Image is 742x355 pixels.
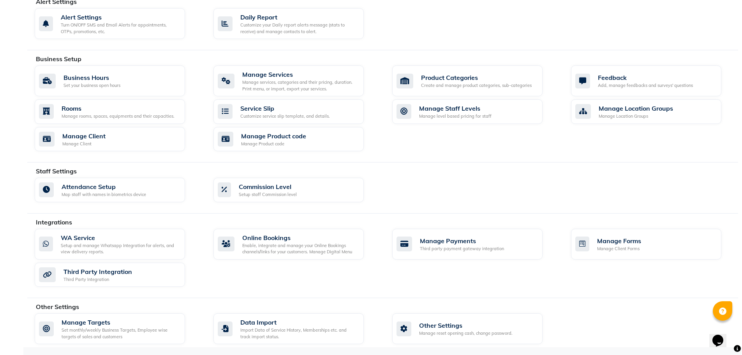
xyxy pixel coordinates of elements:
[392,65,559,96] a: Product CategoriesCreate and manage product categories, sub-categories
[63,276,132,283] div: Third Party Integration
[63,82,120,89] div: Set your business open hours
[239,191,297,198] div: Setup staff Commission level
[35,8,202,39] a: Alert SettingsTurn ON/OFF SMS and Email Alerts for appointments, OTPs, promotions, etc.
[62,182,146,191] div: Attendance Setup
[62,191,146,198] div: Map staff with names in biometrics device
[599,113,673,120] div: Manage Location Groups
[597,236,641,245] div: Manage Forms
[240,113,330,120] div: Customize service slip template, and details.
[61,233,179,242] div: WA Service
[571,65,738,96] a: FeedbackAdd, manage feedbacks and surveys' questions
[61,12,179,22] div: Alert Settings
[242,79,358,92] div: Manage services, categories and their pricing, duration. Print menu, or import, export your servi...
[392,99,559,124] a: Manage Staff LevelsManage level based pricing for staff
[35,65,202,96] a: Business HoursSet your business open hours
[421,82,532,89] div: Create and manage product categories, sub-categories
[213,229,381,260] a: Online BookingsEnable, integrate and manage your Online Bookings channels/links for your customer...
[240,318,358,327] div: Data Import
[213,127,381,152] a: Manage Product codeManage Product code
[571,229,738,260] a: Manage FormsManage Client Forms
[35,229,202,260] a: WA ServiceSetup and manage Whatsapp Integration for alerts, and view delivery reports.
[62,104,174,113] div: Rooms
[597,245,641,252] div: Manage Client Forms
[63,267,132,276] div: Third Party Integration
[240,104,330,113] div: Service Slip
[62,318,179,327] div: Manage Targets
[63,73,120,82] div: Business Hours
[35,178,202,202] a: Attendance SetupMap staff with names in biometrics device
[35,313,202,344] a: Manage TargetsSet monthly/weekly Business Targets, Employee wise targets of sales and customers
[241,141,306,147] div: Manage Product code
[240,327,358,340] div: Import Data of Service History, Memberships etc. and track import status.
[419,330,513,337] div: Manage reset opening cash, change password.
[240,12,358,22] div: Daily Report
[213,313,381,344] a: Data ImportImport Data of Service History, Memberships etc. and track import status.
[239,182,297,191] div: Commission Level
[62,327,179,340] div: Set monthly/weekly Business Targets, Employee wise targets of sales and customers
[213,99,381,124] a: Service SlipCustomize service slip template, and details.
[35,263,202,287] a: Third Party IntegrationThird Party Integration
[420,236,504,245] div: Manage Payments
[62,131,106,141] div: Manage Client
[241,131,306,141] div: Manage Product code
[35,127,202,152] a: Manage ClientManage Client
[213,8,381,39] a: Daily ReportCustomize your Daily report alerts message (stats to receive) and manage contacts to ...
[213,178,381,202] a: Commission LevelSetup staff Commission level
[709,324,734,347] iframe: chat widget
[242,242,358,255] div: Enable, integrate and manage your Online Bookings channels/links for your customers. Manage Digit...
[419,321,513,330] div: Other Settings
[419,113,492,120] div: Manage level based pricing for staff
[392,229,559,260] a: Manage PaymentsThird party payment gateway integration
[61,242,179,255] div: Setup and manage Whatsapp Integration for alerts, and view delivery reports.
[571,99,738,124] a: Manage Location GroupsManage Location Groups
[213,65,381,96] a: Manage ServicesManage services, categories and their pricing, duration. Print menu, or import, ex...
[420,245,504,252] div: Third party payment gateway integration
[61,22,179,35] div: Turn ON/OFF SMS and Email Alerts for appointments, OTPs, promotions, etc.
[240,22,358,35] div: Customize your Daily report alerts message (stats to receive) and manage contacts to alert.
[62,141,106,147] div: Manage Client
[62,113,174,120] div: Manage rooms, spaces, equipments and their capacities.
[421,73,532,82] div: Product Categories
[419,104,492,113] div: Manage Staff Levels
[35,99,202,124] a: RoomsManage rooms, spaces, equipments and their capacities.
[599,104,673,113] div: Manage Location Groups
[242,233,358,242] div: Online Bookings
[242,70,358,79] div: Manage Services
[598,82,693,89] div: Add, manage feedbacks and surveys' questions
[598,73,693,82] div: Feedback
[392,313,559,344] a: Other SettingsManage reset opening cash, change password.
